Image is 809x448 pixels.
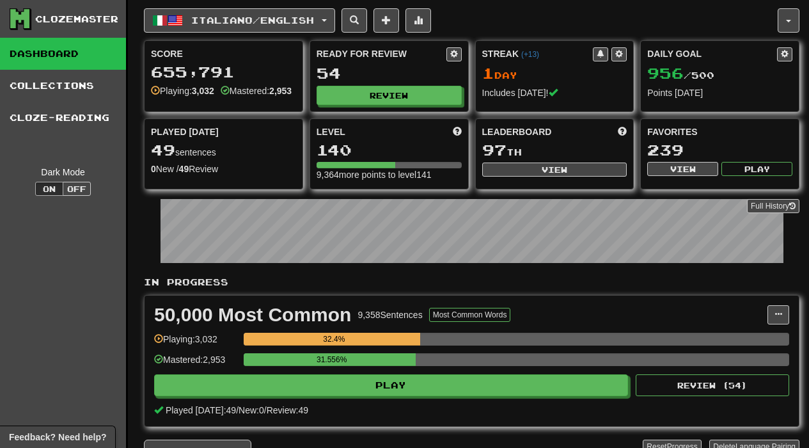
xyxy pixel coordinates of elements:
[747,199,799,213] a: Full History
[192,86,214,96] strong: 3,032
[636,374,789,396] button: Review (54)
[317,142,462,158] div: 140
[647,64,684,82] span: 956
[247,353,416,366] div: 31.556%
[151,125,219,138] span: Played [DATE]
[482,86,627,99] div: Includes [DATE]!
[482,163,627,177] button: View
[482,125,552,138] span: Leaderboard
[647,70,714,81] span: / 500
[9,431,106,444] span: Open feedback widget
[342,8,367,33] button: Search sentences
[647,142,792,158] div: 239
[221,84,292,97] div: Mastered:
[10,166,116,179] div: Dark Mode
[247,333,420,346] div: 32.4%
[267,405,308,415] span: Review: 49
[317,86,462,105] button: Review
[151,141,175,159] span: 49
[151,142,296,159] div: sentences
[429,308,511,322] button: Most Common Words
[144,8,335,33] button: Italiano/English
[482,141,507,159] span: 97
[154,353,237,374] div: Mastered: 2,953
[269,86,292,96] strong: 2,953
[166,405,236,415] span: Played [DATE]: 49
[482,142,627,159] div: th
[317,168,462,181] div: 9,364 more points to level 141
[482,65,627,82] div: Day
[151,47,296,60] div: Score
[647,86,792,99] div: Points [DATE]
[618,125,627,138] span: This week in points, UTC
[264,405,267,415] span: /
[647,125,792,138] div: Favorites
[357,308,422,321] div: 9,358 Sentences
[151,64,296,80] div: 655,791
[151,164,156,174] strong: 0
[521,50,539,59] a: (+13)
[35,182,63,196] button: On
[144,276,799,289] p: In Progress
[405,8,431,33] button: More stats
[647,47,777,61] div: Daily Goal
[317,125,345,138] span: Level
[236,405,239,415] span: /
[239,405,264,415] span: New: 0
[154,333,237,354] div: Playing: 3,032
[191,15,314,26] span: Italiano / English
[151,84,214,97] div: Playing:
[151,163,296,175] div: New / Review
[721,162,792,176] button: Play
[35,13,118,26] div: Clozemaster
[373,8,399,33] button: Add sentence to collection
[179,164,189,174] strong: 49
[482,64,494,82] span: 1
[317,47,446,60] div: Ready for Review
[154,305,351,324] div: 50,000 Most Common
[647,162,718,176] button: View
[63,182,91,196] button: Off
[453,125,462,138] span: Score more points to level up
[317,65,462,81] div: 54
[154,374,628,396] button: Play
[482,47,593,60] div: Streak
